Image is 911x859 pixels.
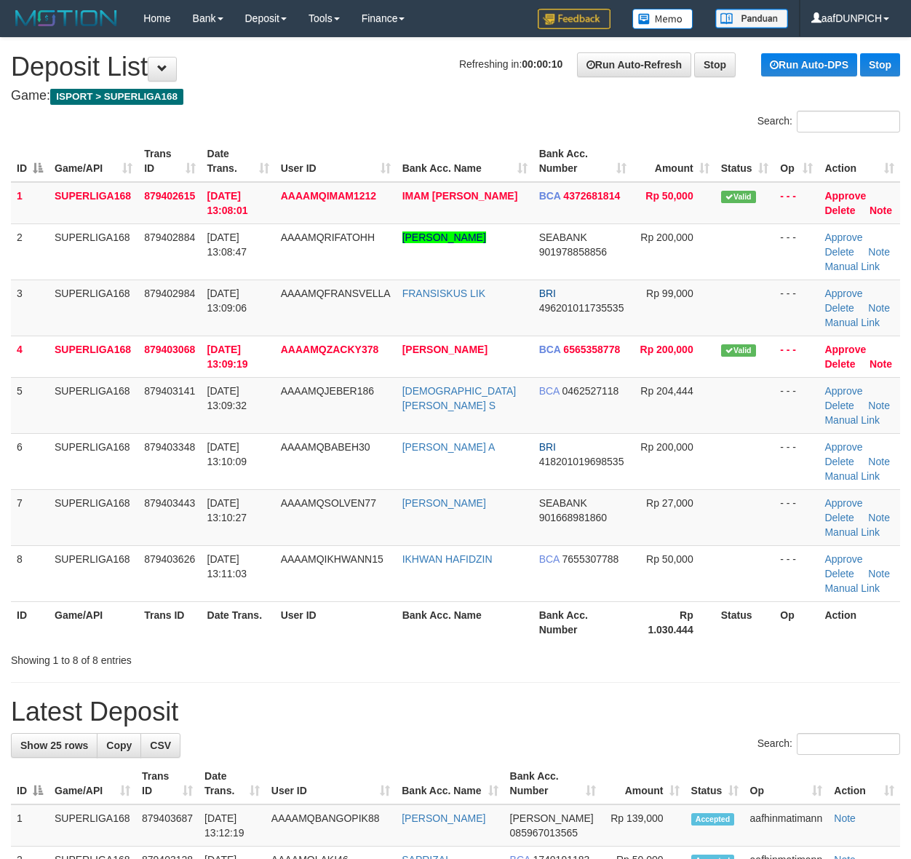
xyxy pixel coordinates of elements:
[49,804,136,847] td: SUPERLIGA168
[11,697,900,727] h1: Latest Deposit
[824,261,880,272] a: Manual Link
[49,601,138,643] th: Game/API
[562,385,619,397] span: Copy 0462527118 to clipboard
[824,526,880,538] a: Manual Link
[721,191,756,203] span: Valid transaction
[533,140,632,182] th: Bank Acc. Number: activate to sort column ascending
[828,763,900,804] th: Action: activate to sort column ascending
[774,140,819,182] th: Op: activate to sort column ascending
[49,140,138,182] th: Game/API: activate to sort column ascending
[49,182,138,224] td: SUPERLIGA168
[144,231,195,243] span: 879402884
[281,344,379,355] span: AAAAMQZACKY378
[602,763,685,804] th: Amount: activate to sort column ascending
[207,497,247,523] span: [DATE] 13:10:27
[824,441,862,453] a: Approve
[824,317,880,328] a: Manual Link
[824,288,862,299] a: Approve
[522,58,562,70] strong: 00:00:10
[49,433,138,489] td: SUPERLIGA168
[646,497,693,509] span: Rp 27,000
[539,288,556,299] span: BRI
[539,344,561,355] span: BCA
[202,140,275,182] th: Date Trans.: activate to sort column ascending
[281,385,374,397] span: AAAAMQJEBER186
[774,545,819,601] td: - - -
[868,246,890,258] a: Note
[49,377,138,433] td: SUPERLIGA168
[640,344,693,355] span: Rp 200,000
[870,205,892,216] a: Note
[744,804,829,847] td: aafhinmatimann
[868,568,890,579] a: Note
[563,190,620,202] span: Copy 4372681814 to clipboard
[49,489,138,545] td: SUPERLIGA168
[632,140,715,182] th: Amount: activate to sort column ascending
[402,344,488,355] a: [PERSON_NAME]
[824,582,880,594] a: Manual Link
[774,489,819,545] td: - - -
[510,812,594,824] span: [PERSON_NAME]
[715,140,775,182] th: Status: activate to sort column ascending
[402,812,485,824] a: [PERSON_NAME]
[640,441,693,453] span: Rp 200,000
[824,190,866,202] a: Approve
[539,456,624,467] span: Copy 418201019698535 to clipboard
[761,53,857,76] a: Run Auto-DPS
[797,111,900,132] input: Search:
[868,456,890,467] a: Note
[402,231,486,243] a: [PERSON_NAME]
[50,89,183,105] span: ISPORT > SUPERLIGA168
[49,336,138,377] td: SUPERLIGA168
[138,140,201,182] th: Trans ID: activate to sort column ascending
[207,231,247,258] span: [DATE] 13:08:47
[266,804,396,847] td: AAAAMQBANGOPIK88
[49,223,138,280] td: SUPERLIGA168
[834,812,856,824] a: Note
[824,344,866,355] a: Approve
[824,568,854,579] a: Delete
[402,385,517,411] a: [DEMOGRAPHIC_DATA][PERSON_NAME] S
[459,58,562,70] span: Refreshing in:
[11,280,49,336] td: 3
[11,804,49,847] td: 1
[266,763,396,804] th: User ID: activate to sort column ascending
[870,358,892,370] a: Note
[144,497,195,509] span: 879403443
[824,553,862,565] a: Approve
[824,358,855,370] a: Delete
[860,53,900,76] a: Stop
[694,52,736,77] a: Stop
[824,302,854,314] a: Delete
[538,9,610,29] img: Feedback.jpg
[646,553,693,565] span: Rp 50,000
[819,140,900,182] th: Action: activate to sort column ascending
[150,740,171,751] span: CSV
[602,804,685,847] td: Rp 139,000
[97,733,141,758] a: Copy
[757,111,900,132] label: Search:
[144,288,195,299] span: 879402984
[11,763,49,804] th: ID: activate to sort column descending
[397,140,533,182] th: Bank Acc. Name: activate to sort column ascending
[539,512,607,523] span: Copy 901668981860 to clipboard
[539,231,587,243] span: SEABANK
[715,601,775,643] th: Status
[402,288,485,299] a: FRANSISKUS LIK
[11,545,49,601] td: 8
[11,733,98,758] a: Show 25 rows
[396,763,504,804] th: Bank Acc. Name: activate to sort column ascending
[199,763,266,804] th: Date Trans.: activate to sort column ascending
[824,205,855,216] a: Delete
[539,497,587,509] span: SEABANK
[563,344,620,355] span: Copy 6565358778 to clipboard
[824,385,862,397] a: Approve
[11,489,49,545] td: 7
[774,280,819,336] td: - - -
[632,9,693,29] img: Button%20Memo.svg
[275,140,397,182] th: User ID: activate to sort column ascending
[144,553,195,565] span: 879403626
[824,512,854,523] a: Delete
[281,288,391,299] span: AAAAMQFRANSVELLA
[774,377,819,433] td: - - -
